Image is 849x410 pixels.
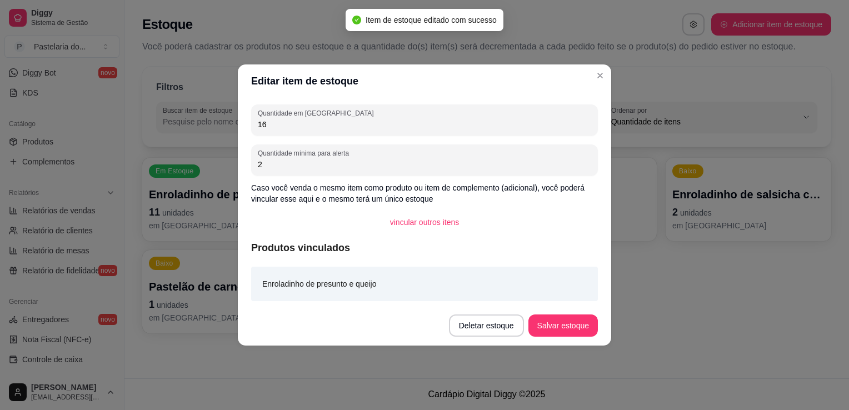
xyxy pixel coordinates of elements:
article: Produtos vinculados [251,240,598,256]
button: vincular outros itens [381,211,468,233]
button: Close [591,67,609,84]
label: Quantidade em [GEOGRAPHIC_DATA] [258,108,377,118]
p: Caso você venda o mesmo item como produto ou item de complemento (adicional), você poderá vincula... [251,182,598,204]
label: Quantidade mínima para alerta [258,148,353,158]
button: Deletar estoque [449,314,524,337]
input: Quantidade em estoque [258,119,591,130]
input: Quantidade mínima para alerta [258,159,591,170]
header: Editar item de estoque [238,64,611,98]
span: check-circle [352,16,361,24]
article: Enroladinho de presunto e queijo [262,278,377,290]
button: Salvar estoque [528,314,598,337]
span: Item de estoque editado com sucesso [366,16,497,24]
